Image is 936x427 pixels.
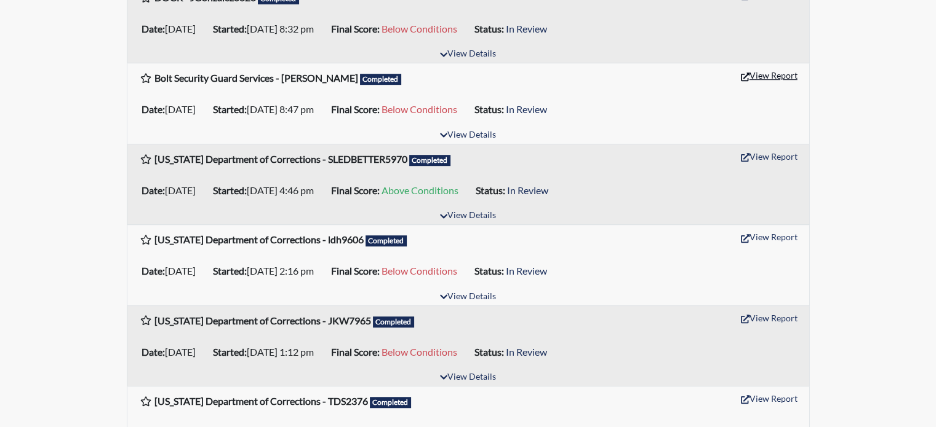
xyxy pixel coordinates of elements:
b: Final Score: [331,184,380,196]
span: Completed [360,74,402,85]
li: [DATE] 1:12 pm [208,342,326,362]
li: [DATE] 8:47 pm [208,100,326,119]
button: View Details [434,127,502,144]
b: Started: [213,184,247,196]
li: [DATE] [137,100,208,119]
button: View Details [434,46,502,63]
span: Below Conditions [382,23,457,34]
button: View Details [434,289,502,305]
b: [US_STATE] Department of Corrections - ldh9606 [154,233,364,245]
b: Final Score: [331,103,380,115]
li: [DATE] [137,261,208,281]
b: Date: [142,23,165,34]
span: In Review [506,346,547,358]
li: [DATE] 2:16 pm [208,261,326,281]
b: Date: [142,184,165,196]
b: Date: [142,103,165,115]
span: Completed [366,235,407,246]
b: Started: [213,265,247,276]
b: Started: [213,346,247,358]
span: Below Conditions [382,265,457,276]
button: View Report [735,66,803,85]
button: View Report [735,308,803,327]
button: View Report [735,389,803,408]
b: Status: [474,346,504,358]
b: Status: [476,184,505,196]
span: Completed [409,155,451,166]
button: View Report [735,227,803,246]
span: In Review [506,103,547,115]
span: Above Conditions [382,184,458,196]
li: [DATE] [137,19,208,39]
span: Below Conditions [382,103,457,115]
b: [US_STATE] Department of Corrections - JKW7965 [154,315,371,326]
span: In Review [506,265,547,276]
b: Started: [213,103,247,115]
span: In Review [506,23,547,34]
li: [DATE] 8:32 pm [208,19,326,39]
b: [US_STATE] Department of Corrections - TDS2376 [154,395,368,407]
li: [DATE] 4:46 pm [208,181,326,200]
b: Status: [474,265,504,276]
b: Status: [474,103,504,115]
b: Status: [474,23,504,34]
span: Completed [370,397,412,408]
b: Final Score: [331,346,380,358]
button: View Details [434,369,502,386]
b: Date: [142,346,165,358]
li: [DATE] [137,181,208,200]
b: Final Score: [331,265,380,276]
b: Final Score: [331,23,380,34]
li: [DATE] [137,342,208,362]
b: Bolt Security Guard Services - [PERSON_NAME] [154,72,358,84]
b: Started: [213,23,247,34]
span: Completed [373,316,415,327]
button: View Details [434,208,502,224]
span: Below Conditions [382,346,457,358]
b: Date: [142,265,165,276]
span: In Review [507,184,548,196]
b: [US_STATE] Department of Corrections - SLEDBETTER5970 [154,153,407,165]
button: View Report [735,147,803,166]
